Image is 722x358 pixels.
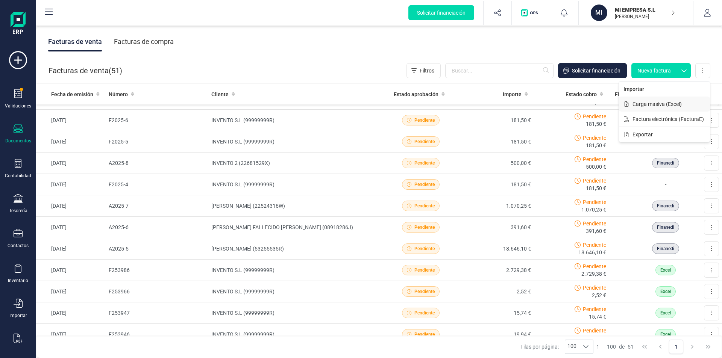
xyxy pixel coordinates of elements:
td: 1.070,25 € [458,195,534,217]
button: Filtros [407,63,441,78]
td: [DATE] [36,302,106,324]
div: Validaciones [5,103,31,109]
span: Exportar [633,131,653,138]
span: 181,50 € [586,120,606,128]
td: F253947 [106,302,209,324]
td: [DATE] [36,195,106,217]
td: [DATE] [36,131,106,153]
button: MIMI EMPRESA S.L[PERSON_NAME] [588,1,684,25]
td: INVENTO S.L (99999999R) [208,260,383,281]
span: Importar [623,85,644,93]
span: Pendiente [583,198,606,206]
td: 391,60 € [458,217,534,238]
td: INVENTO S.L (99999999R) [208,131,383,153]
td: [DATE] [36,174,106,195]
span: Pendiente [414,181,435,188]
button: Exportar [619,127,710,142]
span: Excel [660,267,671,273]
span: Solicitar financiación [572,67,620,74]
td: INVENTO S.L (99999999R) [208,324,383,345]
span: 1 [596,343,599,350]
td: 500,00 € [458,153,534,174]
span: 181,50 € [586,184,606,192]
span: Pendiente [414,160,435,166]
td: F2025-5 [106,131,209,153]
td: INVENTO S.L (99999999R) [208,110,383,131]
span: 19,94 € [589,334,606,342]
span: Pendiente [414,288,435,295]
button: Page 1 [669,340,683,354]
td: A2025-7 [106,195,209,217]
button: Previous Page [653,340,667,354]
span: Financiada [615,91,642,98]
span: 100 [565,340,579,353]
p: [PERSON_NAME] [615,14,675,20]
div: Facturas de venta ( ) [49,63,122,78]
span: 18.646,10 € [578,249,606,256]
button: Logo de OPS [516,1,545,25]
span: Pendiente [583,134,606,142]
span: Pendiente [583,284,606,292]
img: Logo de OPS [521,9,541,17]
span: 1.070,25 € [581,206,606,213]
span: Pendiente [414,117,435,124]
span: Pendiente [414,310,435,316]
div: Inventario [8,278,28,284]
span: Pendiente [414,138,435,145]
td: A2025-6 [106,217,209,238]
span: Pendiente [583,327,606,334]
td: F253986 [106,260,209,281]
input: Buscar... [445,63,554,78]
button: Nueva factura [631,63,677,78]
button: Solicitar financiación [558,63,627,78]
td: INVENTO 2 (22681529X) [208,153,383,174]
div: Tesorería [9,208,27,214]
td: [PERSON_NAME] FALLECIDO [PERSON_NAME] (08918286J) [208,217,383,238]
div: Contabilidad [5,173,31,179]
td: INVENTO S.L (99999999R) [208,174,383,195]
button: Next Page [685,340,699,354]
td: 2.729,38 € [458,260,534,281]
div: Filas por página: [520,340,593,354]
button: Solicitar financiación [408,5,474,20]
span: Filtros [420,67,434,74]
span: 51 [111,65,120,76]
span: Solicitar financiación [417,9,466,17]
span: Excel [660,310,671,316]
p: - [650,180,681,189]
td: F2025-4 [106,174,209,195]
td: [DATE] [36,238,106,260]
span: Excel [660,331,671,338]
td: F253946 [106,324,209,345]
span: Pendiente [583,156,606,163]
span: Pendiente [414,245,435,252]
span: Importe [503,91,522,98]
span: Pendiente [414,267,435,273]
span: 181,50 € [586,142,606,149]
span: Factura electrónica (FacturaE) [633,115,704,123]
button: First Page [637,340,652,354]
div: Importar [9,313,27,319]
button: Carga masiva (Excel) [619,97,710,112]
td: INVENTO S.L (99999999R) [208,281,383,302]
div: Facturas de venta [48,32,102,51]
div: Documentos [5,138,31,144]
img: Logo Finanedi [11,12,26,36]
p: MI EMPRESA S.L [615,6,675,14]
td: [DATE] [36,260,106,281]
td: [DATE] [36,281,106,302]
button: Importar [619,82,710,97]
div: MI [591,5,607,21]
span: 2,52 € [592,292,606,299]
span: Finanedi [657,160,674,166]
span: Cliente [211,91,229,98]
span: Finanedi [657,224,674,231]
td: 181,50 € [458,174,534,195]
span: Pendiente [583,177,606,184]
span: Fecha de emisión [51,91,93,98]
span: 391,60 € [586,227,606,235]
span: 2.729,38 € [581,270,606,278]
td: [DATE] [36,217,106,238]
td: INVENTO S.L (99999999R) [208,302,383,324]
span: Pendiente [583,241,606,249]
